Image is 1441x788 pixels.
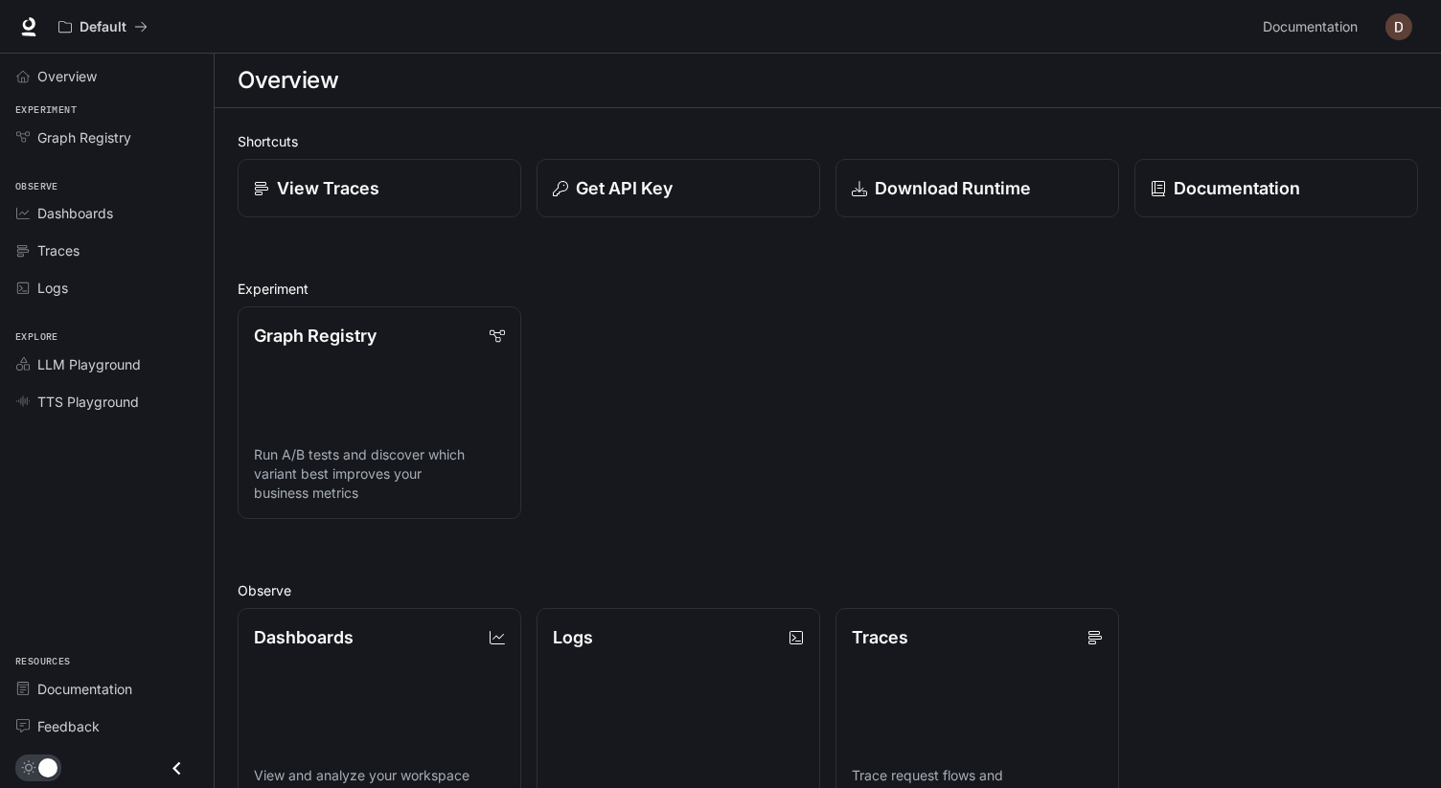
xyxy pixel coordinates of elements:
p: Graph Registry [254,323,377,349]
button: Close drawer [155,749,198,788]
button: User avatar [1380,8,1418,46]
p: Dashboards [254,624,354,650]
p: Run A/B tests and discover which variant best improves your business metrics [254,445,505,503]
a: Logs [8,271,206,304]
a: Documentation [1255,8,1372,46]
span: Logs [37,278,68,298]
a: LLM Playground [8,348,206,381]
p: Get API Key [576,175,673,201]
h2: Shortcuts [238,131,1418,151]
span: Documentation [1263,15,1358,39]
a: Feedback [8,709,206,743]
a: Traces [8,234,206,267]
span: Dark mode toggle [38,756,57,777]
a: Dashboards [8,196,206,230]
a: View Traces [238,159,521,217]
h1: Overview [238,61,338,100]
a: Graph RegistryRun A/B tests and discover which variant best improves your business metrics [238,306,521,519]
button: Get API Key [537,159,820,217]
p: Default [80,19,126,35]
span: Feedback [37,716,100,736]
a: Documentation [8,672,206,706]
p: Download Runtime [875,175,1031,201]
h2: Observe [238,580,1418,600]
span: LLM Playground [37,354,141,374]
span: Documentation [37,679,132,699]
p: Documentation [1174,175,1300,201]
a: Graph Registry [8,121,206,154]
span: Graph Registry [37,127,131,147]
img: User avatar [1385,13,1412,40]
button: All workspaces [50,8,156,46]
a: Documentation [1134,159,1418,217]
span: Overview [37,66,97,86]
a: TTS Playground [8,385,206,418]
span: Traces [37,240,80,260]
h2: Experiment [238,279,1418,299]
p: View Traces [277,175,379,201]
span: TTS Playground [37,392,139,412]
p: Logs [553,624,593,650]
p: Traces [852,624,908,650]
a: Download Runtime [835,159,1119,217]
span: Dashboards [37,203,113,223]
a: Overview [8,59,206,93]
